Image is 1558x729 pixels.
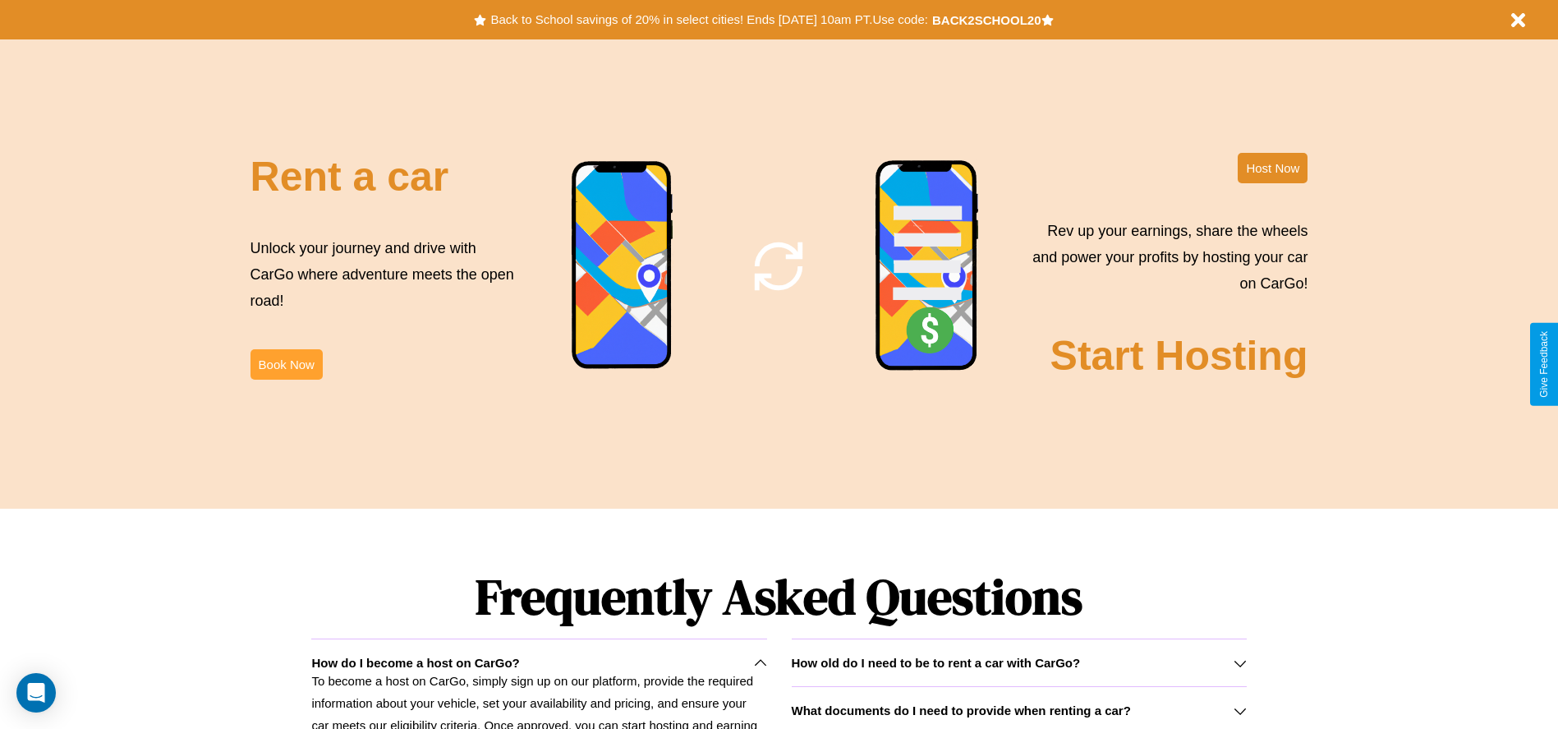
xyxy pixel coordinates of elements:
[571,160,674,371] img: phone
[250,235,520,315] p: Unlock your journey and drive with CarGo where adventure meets the open road!
[792,656,1081,670] h3: How old do I need to be to rent a car with CarGo?
[875,159,980,373] img: phone
[16,673,56,713] div: Open Intercom Messenger
[792,704,1131,717] h3: What documents do I need to provide when renting a car?
[1023,218,1308,298] p: Rev up your earnings, share the wheels and power your profits by hosting your car on CarGo!
[1238,153,1308,183] button: Host Now
[250,349,323,380] button: Book Now
[932,13,1041,27] b: BACK2SCHOOL20
[250,153,449,201] h2: Rent a car
[486,8,931,31] button: Back to School savings of 20% in select cities! Ends [DATE] 10am PT.Use code:
[1050,332,1308,380] h2: Start Hosting
[311,656,519,670] h3: How do I become a host on CarGo?
[311,555,1246,639] h1: Frequently Asked Questions
[1538,331,1550,398] div: Give Feedback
